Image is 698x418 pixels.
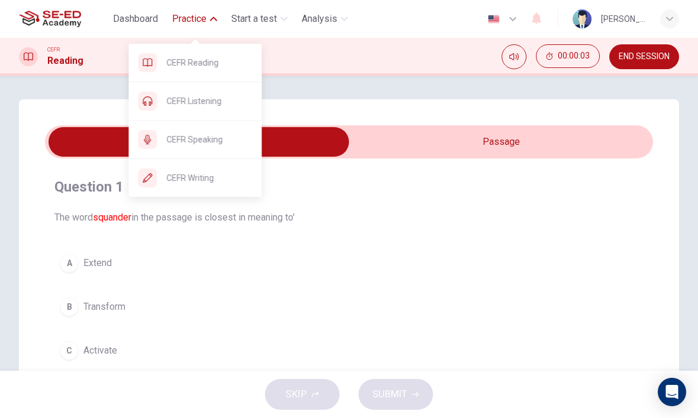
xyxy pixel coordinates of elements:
[536,44,600,69] div: Hide
[54,177,644,196] h4: Question 1
[54,336,644,365] button: CActivate
[167,132,253,147] span: CEFR Speaking
[47,46,60,54] span: CEFR
[19,7,108,31] a: SE-ED Academy logo
[93,212,131,223] font: squander
[486,15,501,24] img: en
[297,8,353,30] button: Analysis
[60,254,79,273] div: A
[54,210,644,225] span: The word in the passage is closest in meaning to'
[129,159,262,197] div: CEFR Writing
[83,256,112,270] span: Extend
[558,51,590,61] span: 00:00:03
[231,12,277,26] span: Start a test
[47,54,83,68] h1: Reading
[60,341,79,360] div: C
[167,8,222,30] button: Practice
[573,9,592,28] img: Profile picture
[129,121,262,158] div: CEFR Speaking
[609,44,679,69] button: END SESSION
[658,378,686,406] div: Open Intercom Messenger
[302,12,337,26] span: Analysis
[227,8,292,30] button: Start a test
[113,12,158,26] span: Dashboard
[536,44,600,68] button: 00:00:03
[172,12,206,26] span: Practice
[54,248,644,278] button: AExtend
[60,297,79,316] div: B
[54,292,644,322] button: BTransform
[619,52,670,61] span: END SESSION
[19,7,81,31] img: SE-ED Academy logo
[167,171,253,185] span: CEFR Writing
[108,8,163,30] button: Dashboard
[83,344,117,358] span: Activate
[601,12,646,26] div: [PERSON_NAME]
[167,94,253,108] span: CEFR Listening
[502,44,526,69] div: Mute
[129,82,262,120] div: CEFR Listening
[167,56,253,70] span: CEFR Reading
[129,44,262,82] div: CEFR Reading
[83,300,125,314] span: Transform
